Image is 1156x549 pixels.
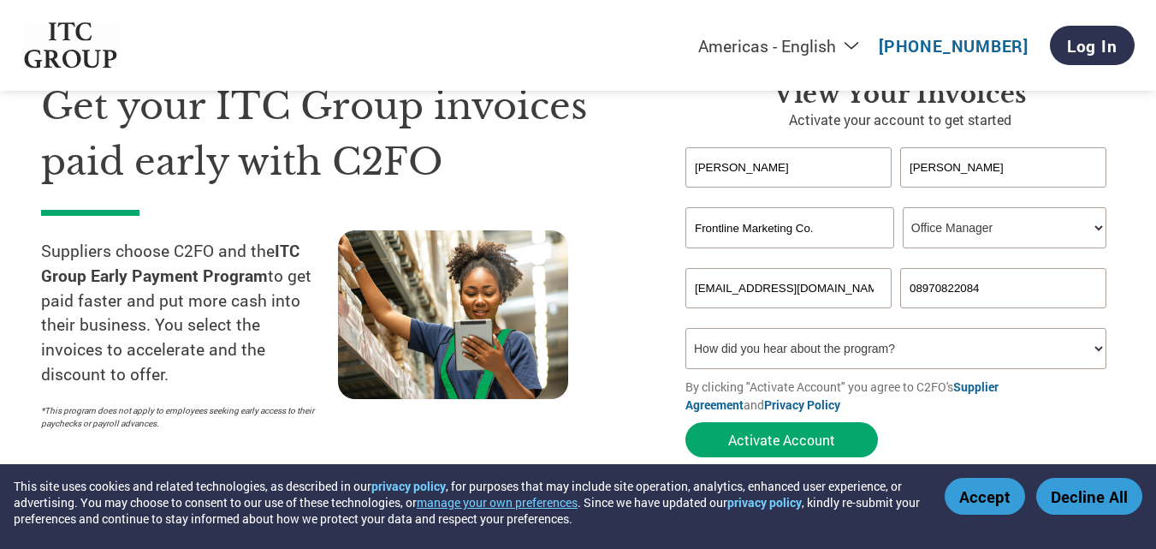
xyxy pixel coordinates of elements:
div: Invalid last name or last name is too long [900,189,1106,200]
h1: Get your ITC Group invoices paid early with C2FO [41,79,634,189]
a: privacy policy [727,494,802,510]
div: Inavlid Phone Number [900,310,1106,321]
a: [PHONE_NUMBER] [879,35,1029,57]
button: manage your own preferences [417,494,578,510]
a: Privacy Policy [764,397,840,413]
a: Log In [1050,26,1135,65]
button: Decline All [1036,478,1142,515]
img: supply chain worker [338,230,568,399]
input: Your company name* [685,207,894,248]
input: Last Name* [900,147,1106,188]
img: ITC Group [22,22,120,69]
p: Suppliers choose C2FO and the to get paid faster and put more cash into their business. You selec... [41,239,338,387]
button: Activate Account [685,422,878,457]
input: Invalid Email format [685,268,892,308]
a: Supplier Agreement [685,379,999,413]
a: privacy policy [371,478,446,494]
div: This site uses cookies and related technologies, as described in our , for purposes that may incl... [14,478,920,527]
p: By clicking "Activate Account" you agree to C2FO's and [685,378,1115,414]
select: Title/Role [903,207,1106,248]
strong: ITC Group Early Payment Program [41,240,299,286]
button: Accept [945,478,1025,515]
p: Activate your account to get started [685,110,1115,130]
p: *This program does not apply to employees seeking early access to their paychecks or payroll adva... [41,404,321,430]
div: Inavlid Email Address [685,310,892,321]
input: First Name* [685,147,892,188]
h3: View Your Invoices [685,79,1115,110]
input: Phone* [900,268,1106,308]
div: Invalid company name or company name is too long [685,250,1106,261]
div: Invalid first name or first name is too long [685,189,892,200]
